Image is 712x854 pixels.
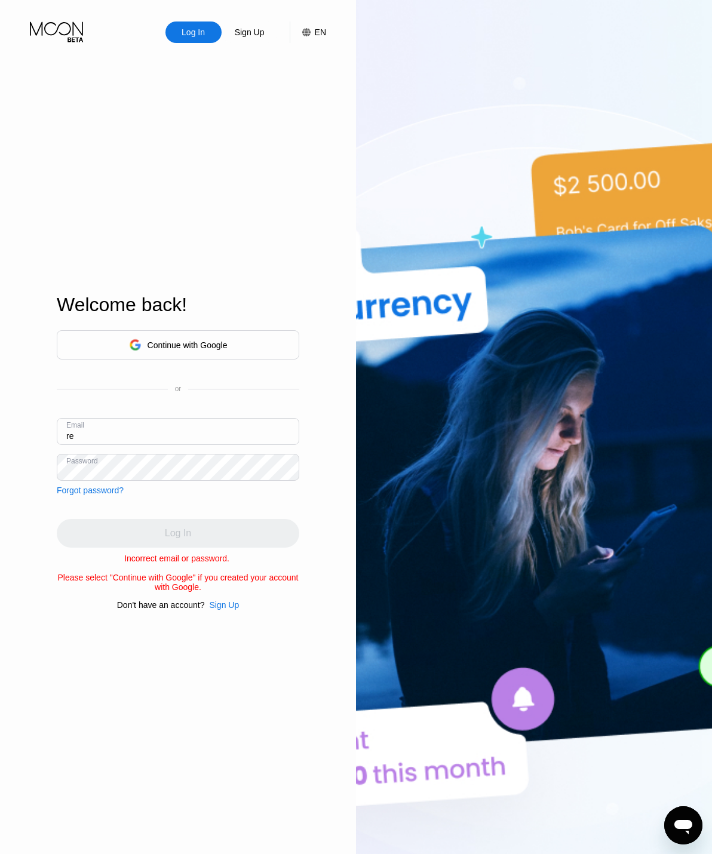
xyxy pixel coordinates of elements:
div: EN [290,21,326,43]
div: Forgot password? [57,486,124,495]
div: Sign Up [204,600,239,610]
div: Continue with Google [148,340,228,350]
div: Password [66,457,98,465]
div: Log In [165,21,222,43]
div: Don't have an account? [117,600,205,610]
div: Sign Up [209,600,239,610]
div: Incorrect email or password. Please select "Continue with Google" if you created your account wit... [57,554,299,592]
iframe: Schaltfläche zum Öffnen des Messaging-Fensters [664,806,702,844]
div: Sign Up [222,21,278,43]
div: Sign Up [234,26,266,38]
div: Continue with Google [57,330,299,360]
div: or [175,385,182,393]
div: Email [66,421,84,429]
div: EN [315,27,326,37]
div: Welcome back! [57,294,299,316]
div: Log In [180,26,206,38]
